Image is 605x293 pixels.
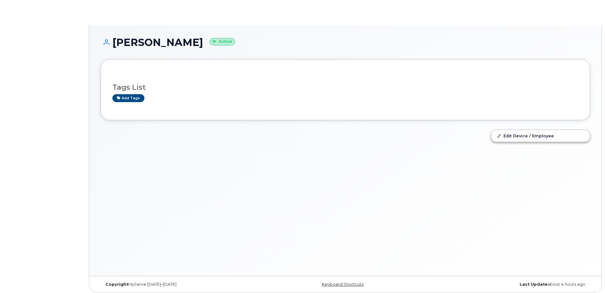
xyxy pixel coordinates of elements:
a: Add tags [112,94,144,102]
strong: Copyright [105,282,128,287]
a: Edit Device / Employee [491,130,590,141]
div: about 4 hours ago [427,282,590,287]
a: Keyboard Shortcuts [322,282,363,287]
strong: Last Update [520,282,548,287]
h1: [PERSON_NAME] [101,37,590,48]
h3: Tags List [112,83,578,91]
small: Active [209,38,235,45]
div: MyServe [DATE]–[DATE] [101,282,264,287]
